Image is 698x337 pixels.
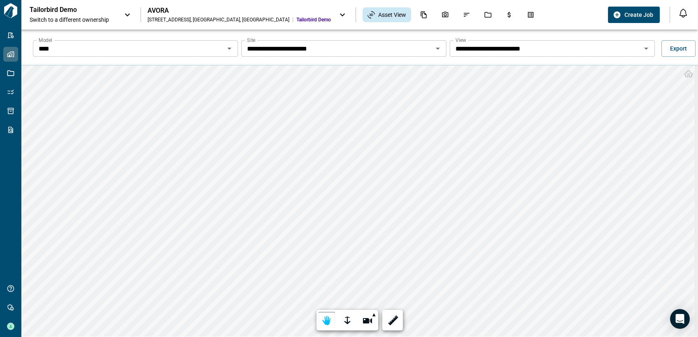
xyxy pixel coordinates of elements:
[247,37,255,44] label: Site
[479,8,497,22] div: Jobs
[148,16,289,23] div: [STREET_ADDRESS] , [GEOGRAPHIC_DATA] , [GEOGRAPHIC_DATA]
[458,8,475,22] div: Issues & Info
[522,8,539,22] div: Takeoff Center
[437,8,454,22] div: Photos
[378,11,406,19] span: Asset View
[148,7,331,15] div: AVORA
[30,16,116,24] span: Switch to a different ownership
[677,7,690,20] button: Open notification feed
[640,43,652,54] button: Open
[501,8,518,22] div: Budgets
[455,37,466,44] label: View
[363,7,411,22] div: Asset View
[432,43,444,54] button: Open
[296,16,331,23] span: Tailorbird Demo
[661,40,696,57] button: Export
[30,6,104,14] p: Tailorbird Demo
[670,309,690,329] div: Open Intercom Messenger
[670,44,687,53] span: Export
[608,7,660,23] button: Create Job
[224,43,235,54] button: Open
[415,8,432,22] div: Documents
[39,37,52,44] label: Model
[624,11,653,19] span: Create Job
